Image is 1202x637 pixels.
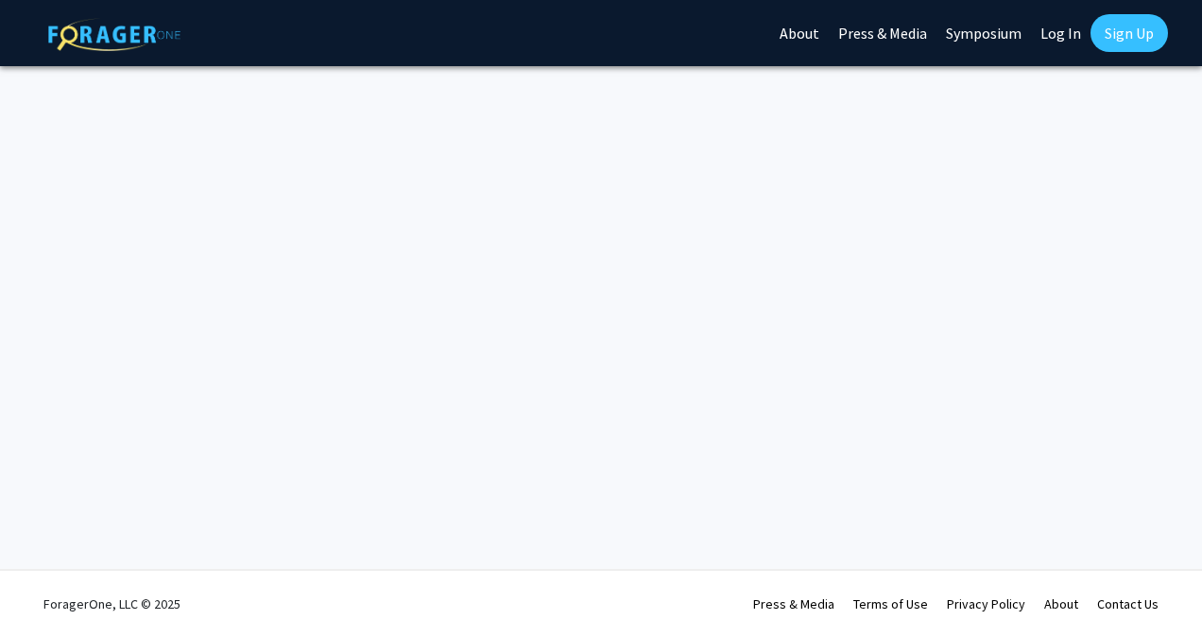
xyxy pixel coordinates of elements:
img: ForagerOne Logo [48,18,180,51]
div: ForagerOne, LLC © 2025 [43,571,180,637]
a: Sign Up [1090,14,1168,52]
a: Terms of Use [853,595,928,612]
a: Privacy Policy [947,595,1025,612]
a: Press & Media [753,595,834,612]
a: About [1044,595,1078,612]
a: Contact Us [1097,595,1159,612]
